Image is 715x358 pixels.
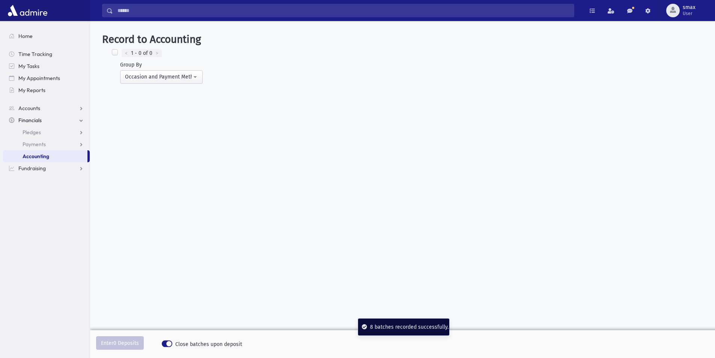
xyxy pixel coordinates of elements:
[3,60,90,72] a: My Tasks
[113,4,574,17] input: Search
[122,49,131,57] div: <
[367,323,449,331] div: 8 batches recorded successfully.
[23,129,41,136] span: Pledges
[3,84,90,96] a: My Reports
[113,340,139,346] span: 0 Deposits
[120,70,203,84] button: Occasion and Payment Method
[18,33,33,39] span: Home
[683,11,695,17] span: User
[131,49,152,57] span: 1 - 0 of 0
[96,336,144,350] button: Enter0 Deposits
[6,3,49,18] img: AdmirePro
[152,49,162,57] div: >
[683,5,695,11] span: smax
[18,117,42,124] span: Financials
[3,102,90,114] a: Accounts
[23,153,49,160] span: Accounting
[3,48,90,60] a: Time Tracking
[23,141,46,148] span: Payments
[18,75,60,82] span: My Appointments
[175,340,242,348] span: Close batches upon deposit
[3,72,90,84] a: My Appointments
[3,126,90,138] a: Pledges
[102,33,201,45] span: Record to Accounting
[3,114,90,126] a: Financials
[125,73,192,81] div: Occasion and Payment Method
[18,165,46,172] span: Fundraising
[18,87,45,94] span: My Reports
[3,150,87,162] a: Accounting
[3,138,90,150] a: Payments
[3,30,90,42] a: Home
[120,61,203,69] div: Group By
[3,162,90,174] a: Fundraising
[18,51,52,57] span: Time Tracking
[18,63,39,69] span: My Tasks
[18,105,40,112] span: Accounts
